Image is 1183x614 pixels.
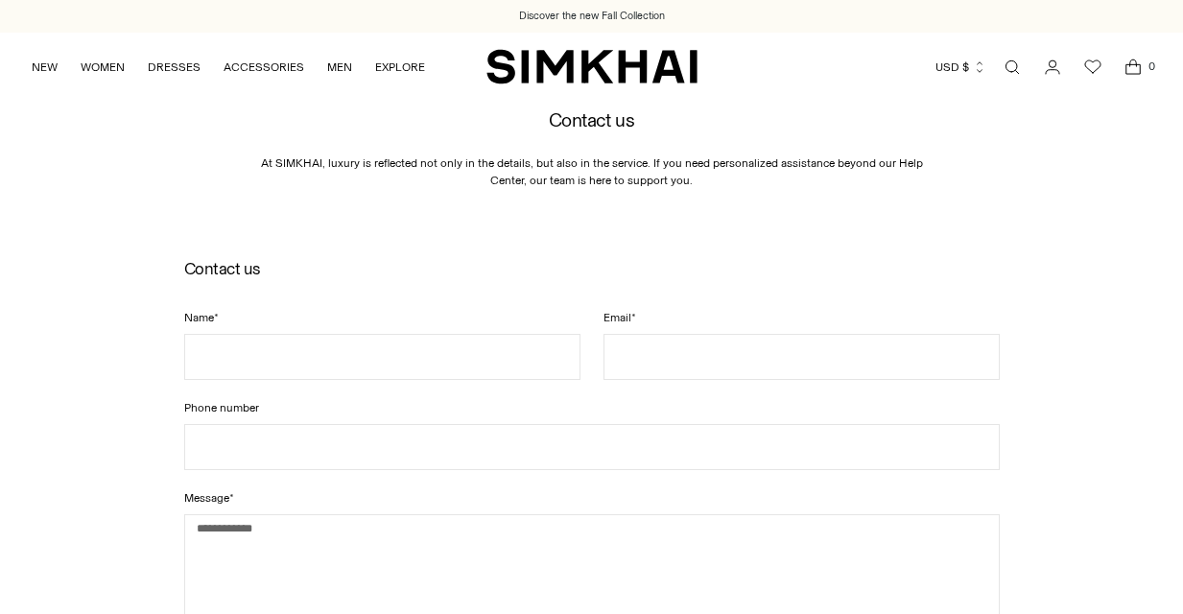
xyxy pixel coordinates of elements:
h2: Contact us [256,110,928,131]
label: Email [603,309,1000,326]
a: Wishlist [1074,48,1112,86]
p: At SIMKHAI, luxury is reflected not only in the details, but also in the service. If you need per... [256,154,928,241]
a: Discover the new Fall Collection [519,9,665,24]
a: ACCESSORIES [224,46,304,88]
a: SIMKHAI [486,48,698,85]
button: USD $ [935,46,986,88]
a: WOMEN [81,46,125,88]
span: 0 [1143,58,1160,75]
label: Name [184,309,580,326]
a: NEW [32,46,58,88]
label: Message [184,489,1000,507]
a: Open search modal [993,48,1031,86]
h2: Contact us [184,260,1000,278]
a: EXPLORE [375,46,425,88]
a: Go to the account page [1033,48,1072,86]
a: Open cart modal [1114,48,1152,86]
label: Phone number [184,399,1000,416]
a: DRESSES [148,46,201,88]
a: MEN [327,46,352,88]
